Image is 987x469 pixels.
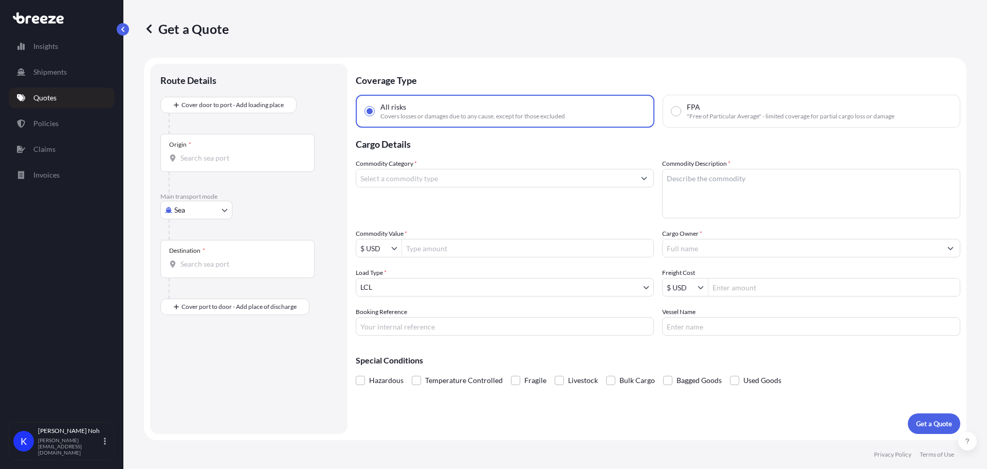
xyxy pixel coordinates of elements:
span: Temperature Controlled [425,373,503,388]
input: FPA"Free of Particular Average" - limited coverage for partial cargo loss or damage [671,107,681,116]
span: LCL [360,282,372,292]
p: Cargo Details [356,128,960,159]
button: Show suggestions [391,243,401,253]
p: [PERSON_NAME] Noh [38,427,102,435]
span: Sea [174,205,185,215]
a: Quotes [9,88,115,108]
button: Select transport [160,201,232,219]
span: Fragile [524,373,546,388]
span: Bagged Goods [677,373,722,388]
span: "Free of Particular Average" - limited coverage for partial cargo loss or damage [687,112,894,120]
button: Cover door to port - Add loading place [160,97,297,113]
span: K [21,436,27,446]
p: Insights [33,41,58,51]
div: Destination [169,247,205,255]
label: Freight Cost [662,268,695,278]
button: Show suggestions [941,239,960,257]
p: Get a Quote [916,419,952,429]
p: Shipments [33,67,67,77]
input: Type amount [402,239,653,257]
div: Origin [169,141,191,149]
span: Bulk Cargo [619,373,655,388]
button: LCL [356,278,654,297]
p: [PERSON_NAME][EMAIL_ADDRESS][DOMAIN_NAME] [38,437,102,456]
p: Get a Quote [144,21,229,37]
p: Special Conditions [356,356,960,364]
label: Booking Reference [356,307,407,317]
a: Privacy Policy [874,450,911,459]
input: Enter amount [708,278,960,297]
input: Select a commodity type [356,169,635,187]
label: Commodity Category [356,159,417,169]
a: Terms of Use [920,450,954,459]
span: FPA [687,102,700,112]
button: Show suggestions [635,169,653,187]
a: Policies [9,113,115,134]
span: Used Goods [743,373,781,388]
span: All risks [380,102,406,112]
p: Route Details [160,74,216,86]
span: Covers losses or damages due to any cause, except for those excluded [380,112,565,120]
p: Policies [33,118,59,129]
span: Cover door to port - Add loading place [181,100,284,110]
label: Commodity Description [662,159,730,169]
a: Insights [9,36,115,57]
input: Origin [180,153,302,163]
input: Enter name [662,317,960,336]
button: Cover port to door - Add place of discharge [160,299,309,315]
label: Commodity Value [356,229,407,239]
input: All risksCovers losses or damages due to any cause, except for those excluded [365,107,374,116]
input: Freight Cost [663,278,698,297]
span: Hazardous [369,373,404,388]
span: Livestock [568,373,598,388]
span: Cover port to door - Add place of discharge [181,302,297,312]
label: Cargo Owner [662,229,702,239]
button: Show suggestions [698,282,708,292]
input: Full name [663,239,941,257]
p: Coverage Type [356,64,960,95]
label: Vessel Name [662,307,696,317]
span: Load Type [356,268,387,278]
a: Invoices [9,165,115,185]
p: Invoices [33,170,60,180]
p: Quotes [33,93,57,103]
button: Get a Quote [908,413,960,434]
p: Claims [33,144,56,154]
a: Shipments [9,62,115,82]
a: Claims [9,139,115,160]
input: Commodity Value [356,239,391,257]
input: Your internal reference [356,317,654,336]
input: Destination [180,259,302,269]
p: Main transport mode [160,193,337,201]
